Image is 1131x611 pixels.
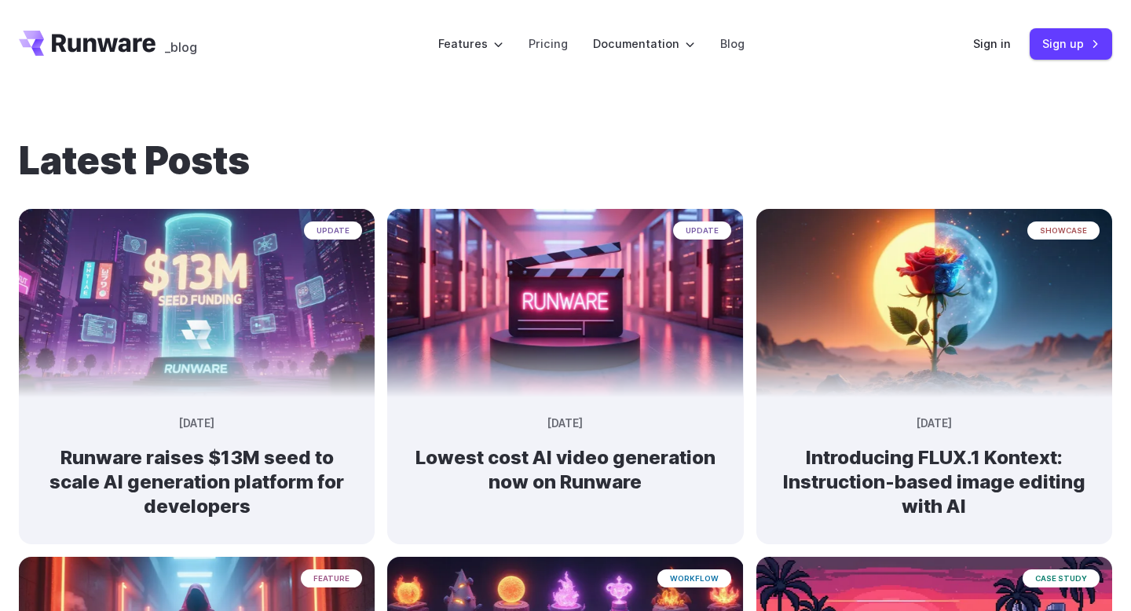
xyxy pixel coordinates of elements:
a: Sign in [973,35,1011,53]
a: Sign up [1030,28,1112,59]
a: Blog [720,35,745,53]
a: Pricing [529,35,568,53]
span: workflow [657,569,731,587]
time: [DATE] [547,415,583,433]
span: case study [1023,569,1100,587]
h2: Runware raises $13M seed to scale AI generation platform for developers [44,445,350,519]
time: [DATE] [917,415,952,433]
h2: Introducing FLUX.1 Kontext: Instruction-based image editing with AI [781,445,1087,519]
label: Features [438,35,503,53]
a: Neon-lit movie clapperboard with the word 'RUNWARE' in a futuristic server room update [DATE] Low... [387,385,743,520]
time: [DATE] [179,415,214,433]
label: Documentation [593,35,695,53]
span: _blog [165,41,197,53]
span: update [673,221,731,240]
a: Surreal rose in a desert landscape, split between day and night with the sun and moon aligned beh... [756,385,1112,544]
span: feature [301,569,362,587]
img: Neon-lit movie clapperboard with the word 'RUNWARE' in a futuristic server room [387,209,743,397]
a: _blog [165,31,197,56]
img: Futuristic city scene with neon lights showing Runware announcement of $13M seed funding in large... [19,209,375,397]
span: showcase [1027,221,1100,240]
a: Futuristic city scene with neon lights showing Runware announcement of $13M seed funding in large... [19,385,375,544]
h1: Latest Posts [19,138,1112,184]
h2: Lowest cost AI video generation now on Runware [412,445,718,494]
span: update [304,221,362,240]
img: Surreal rose in a desert landscape, split between day and night with the sun and moon aligned beh... [756,209,1112,397]
a: Go to / [19,31,156,56]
